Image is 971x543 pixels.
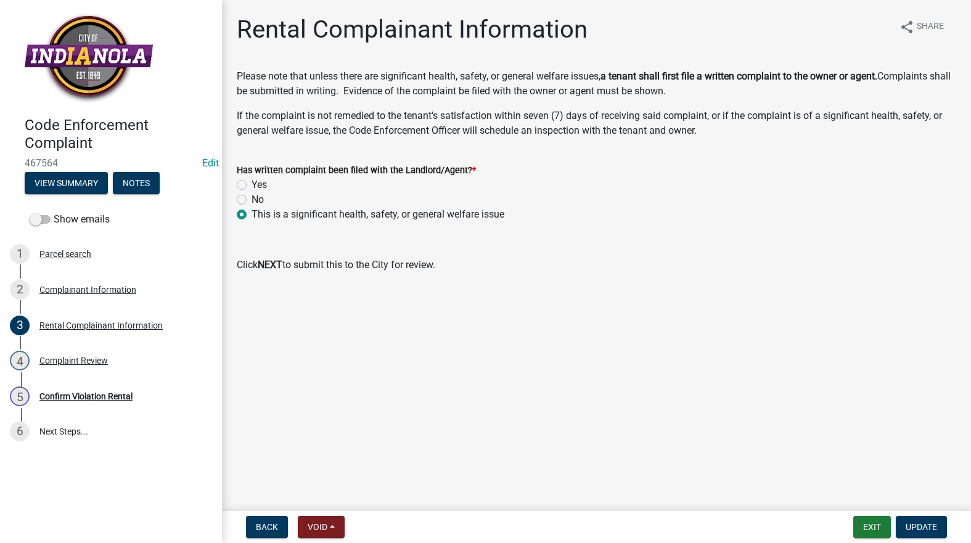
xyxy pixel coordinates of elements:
[39,285,136,294] div: Complainant Information
[25,179,108,189] wm-modal-confirm: Summary
[25,116,212,152] h4: Code Enforcement Complaint
[202,157,219,169] wm-modal-confirm: Edit Application Number
[308,522,327,532] span: Void
[39,356,108,365] div: Complaint Review
[10,244,30,264] div: 1
[252,207,504,222] label: This is a significant health, safety, or general welfare issue
[896,516,947,538] button: Update
[237,15,588,44] h1: Rental Complainant Information
[258,259,282,271] strong: NEXT
[906,522,937,532] span: Update
[237,166,476,175] label: Has written complaint been filed with the Landlord/Agent?
[39,321,163,330] div: Rental Complainant Information
[237,69,956,99] p: Please note that unless there are significant health, safety, or general welfare issues, Complain...
[246,516,288,538] button: Back
[237,108,956,138] p: If the complaint is not remedied to the tenant's satisfaction within seven (7) days of receiving ...
[10,422,30,441] div: 6
[113,179,160,189] wm-modal-confirm: Notes
[899,20,914,35] i: share
[237,258,956,272] p: Click to submit this to the City for review.
[256,522,278,532] span: Back
[25,172,108,194] button: View Summary
[30,212,110,227] label: Show emails
[25,157,197,169] span: 467564
[202,157,219,169] a: Edit
[39,392,133,401] div: Confirm Violation Rental
[25,13,153,104] img: City of Indianola, Iowa
[890,15,954,39] button: shareShare
[10,316,30,335] div: 3
[298,516,345,538] button: Void
[917,20,944,35] span: Share
[853,516,891,538] button: Exit
[600,70,877,82] strong: a tenant shall first file a written complaint to the owner or agent.
[10,386,30,406] div: 5
[252,192,264,207] label: No
[113,172,160,194] button: Notes
[39,250,91,258] div: Parcel search
[252,178,267,192] label: Yes
[10,351,30,370] div: 4
[10,280,30,300] div: 2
